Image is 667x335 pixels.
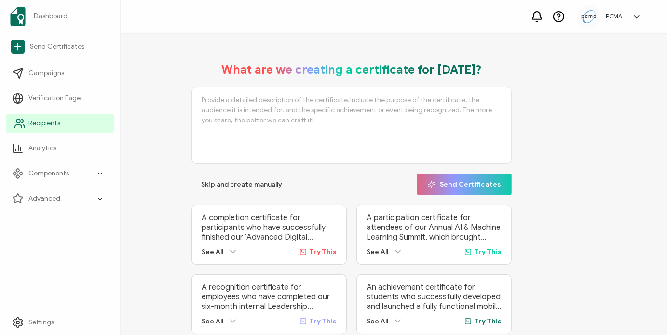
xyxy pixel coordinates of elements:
button: Send Certificates [417,174,512,195]
span: See All [202,248,223,256]
span: Verification Page [28,94,81,103]
a: Analytics [6,139,114,158]
p: A participation certificate for attendees of our Annual AI & Machine Learning Summit, which broug... [367,213,502,242]
a: Recipients [6,114,114,133]
p: A completion certificate for participants who have successfully finished our ‘Advanced Digital Ma... [202,213,337,242]
span: Recipients [28,119,60,128]
a: Dashboard [6,3,114,30]
a: Send Certificates [6,36,114,58]
span: Skip and create manually [201,181,282,188]
a: Verification Page [6,89,114,108]
span: Settings [28,318,54,327]
p: A recognition certificate for employees who have completed our six-month internal Leadership Deve... [202,282,337,311]
span: See All [367,317,388,325]
iframe: Chat Widget [619,289,667,335]
span: Analytics [28,144,56,153]
span: Dashboard [34,12,68,21]
span: See All [367,248,388,256]
span: Try This [309,248,337,256]
a: Campaigns [6,64,114,83]
span: Send Certificates [30,42,84,52]
span: See All [202,317,223,325]
img: 5c892e8a-a8c9-4ab0-b501-e22bba25706e.jpg [582,10,596,23]
a: Settings [6,313,114,332]
h5: PCMA [606,13,622,20]
span: Campaigns [28,68,64,78]
span: Try This [474,317,502,325]
span: Try This [309,317,337,325]
span: Try This [474,248,502,256]
button: Skip and create manually [191,174,292,195]
img: sertifier-logomark-colored.svg [10,7,26,26]
span: Components [28,169,69,178]
span: Send Certificates [428,181,501,188]
p: An achievement certificate for students who successfully developed and launched a fully functiona... [367,282,502,311]
span: Advanced [28,194,60,203]
h1: What are we creating a certificate for [DATE]? [221,63,482,77]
